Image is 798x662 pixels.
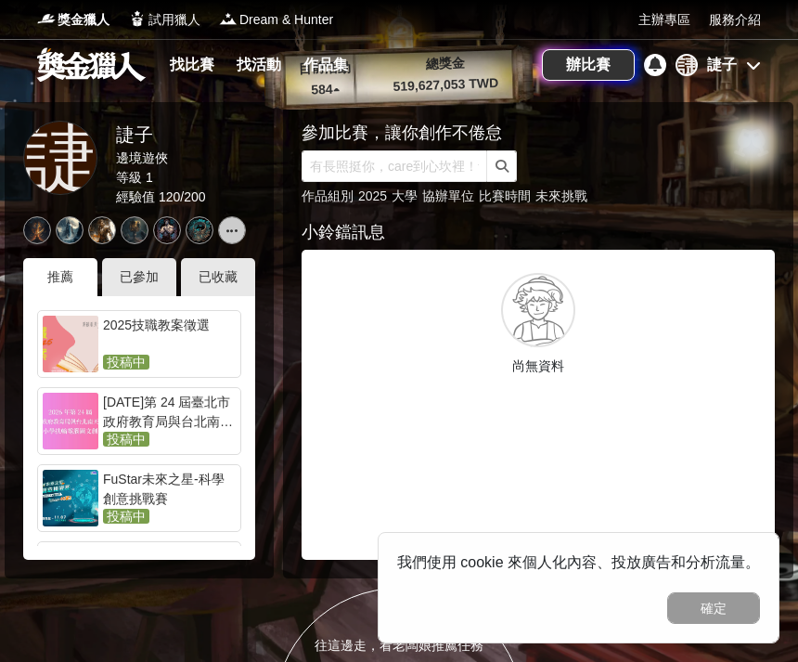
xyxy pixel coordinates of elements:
div: FuStar未來之星-科學創意挑戰賽 [103,470,236,507]
div: 誱 [676,54,698,76]
p: 尚無資料 [315,357,761,376]
input: 有長照挺你，care到心坎裡！青春出手，拍出照顧 影音徵件活動 [302,150,487,182]
a: FuStar未來之星-科學創意挑戰賽投稿中 [37,464,241,532]
a: Logo試用獵人 [128,10,200,30]
a: 服務介紹 [709,10,761,30]
span: 經驗值 [116,189,155,204]
span: 獎金獵人 [58,10,109,30]
span: 投稿中 [103,509,149,524]
a: Logo獎金獵人 [37,10,109,30]
a: 辦比賽 [542,49,635,81]
a: 2025小小廚神料理爭霸戰 [37,541,241,609]
a: 2025 [358,188,387,203]
img: Logo [37,9,56,28]
div: 誱子 [707,54,737,76]
div: 誱子 [116,121,206,149]
div: 邊境遊俠 [116,149,206,168]
a: 找活動 [229,52,289,78]
div: 已收藏 [181,258,255,296]
a: 作品集 [296,52,355,78]
div: 參加比賽，讓你創作不倦怠 [302,121,710,146]
span: 等級 [116,170,142,185]
p: 584 ▴ [288,79,363,101]
a: 找比賽 [162,52,222,78]
div: 往這邊走，看老闆娘推薦任務 [275,636,523,656]
span: 120 / 200 [159,189,206,204]
a: 大學 [392,188,418,203]
div: 2025技職教案徵選 [103,316,236,353]
div: 已參加 [102,258,176,296]
span: Dream & Hunter [239,10,333,30]
a: 未來挑戰 [535,188,587,203]
span: 投稿中 [103,355,149,370]
img: Logo [219,9,238,28]
a: 2025技職教案徵選投稿中 [37,310,241,378]
a: [DATE]第 24 屆臺北市政府教育局與台北南天扶輪社 全國中小學扶輪電腦圖文創作比賽投稿中 [37,387,241,455]
a: 誱 [23,121,97,195]
div: 小鈴鐺訊息 [302,220,775,245]
div: [DATE]第 24 屆臺北市政府教育局與台北南天扶輪社 全國中小學扶輪電腦圖文創作比賽 [103,393,236,430]
a: 比賽時間 [479,188,531,203]
a: 協辦單位 [422,188,474,203]
span: 我們使用 cookie 來個人化內容、投放廣告和分析流量。 [397,554,760,570]
div: 推薦 [23,258,97,296]
a: 主辦專區 [638,10,690,30]
p: 519,627,053 TWD [362,72,530,97]
button: 確定 [667,592,760,624]
span: 試用獵人 [148,10,200,30]
a: 作品組別 [302,188,354,203]
a: LogoDream & Hunter [219,10,333,30]
img: Logo [128,9,147,28]
span: 投稿中 [103,432,149,447]
span: 1 [146,170,153,185]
